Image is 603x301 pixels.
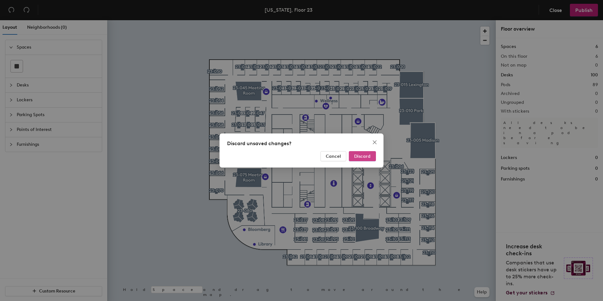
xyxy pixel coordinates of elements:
[349,151,376,161] button: Discard
[372,140,377,145] span: close
[370,137,380,147] button: Close
[354,154,371,159] span: Discard
[370,140,380,145] span: Close
[227,140,376,147] div: Discard unsaved changes?
[326,154,341,159] span: Cancel
[320,151,346,161] button: Cancel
